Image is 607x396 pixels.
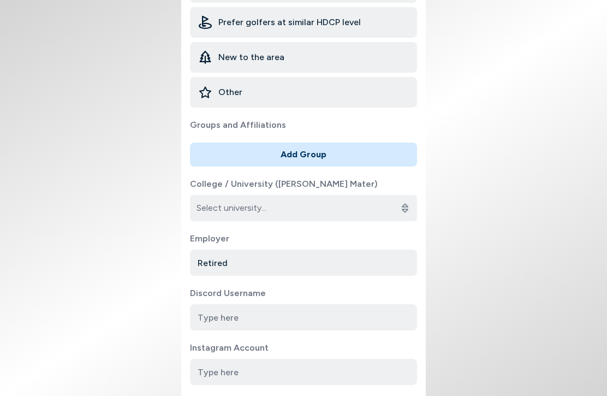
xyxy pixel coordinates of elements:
button: Add Group [190,143,417,167]
span: New to the area [218,51,284,64]
span: Prefer golfers at similar HDCP level [218,16,361,29]
label: Instagram Account [190,341,417,354]
label: Employer [190,232,417,245]
label: Groups and Affiliations [190,119,417,132]
input: Type here [190,359,417,385]
input: Select university... [190,195,417,221]
span: Other [218,86,242,99]
input: Type here [190,304,417,330]
label: Discord Username [190,287,417,300]
label: College / University ([PERSON_NAME] Mater) [190,178,417,191]
input: Enter Employer Name [190,250,417,276]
